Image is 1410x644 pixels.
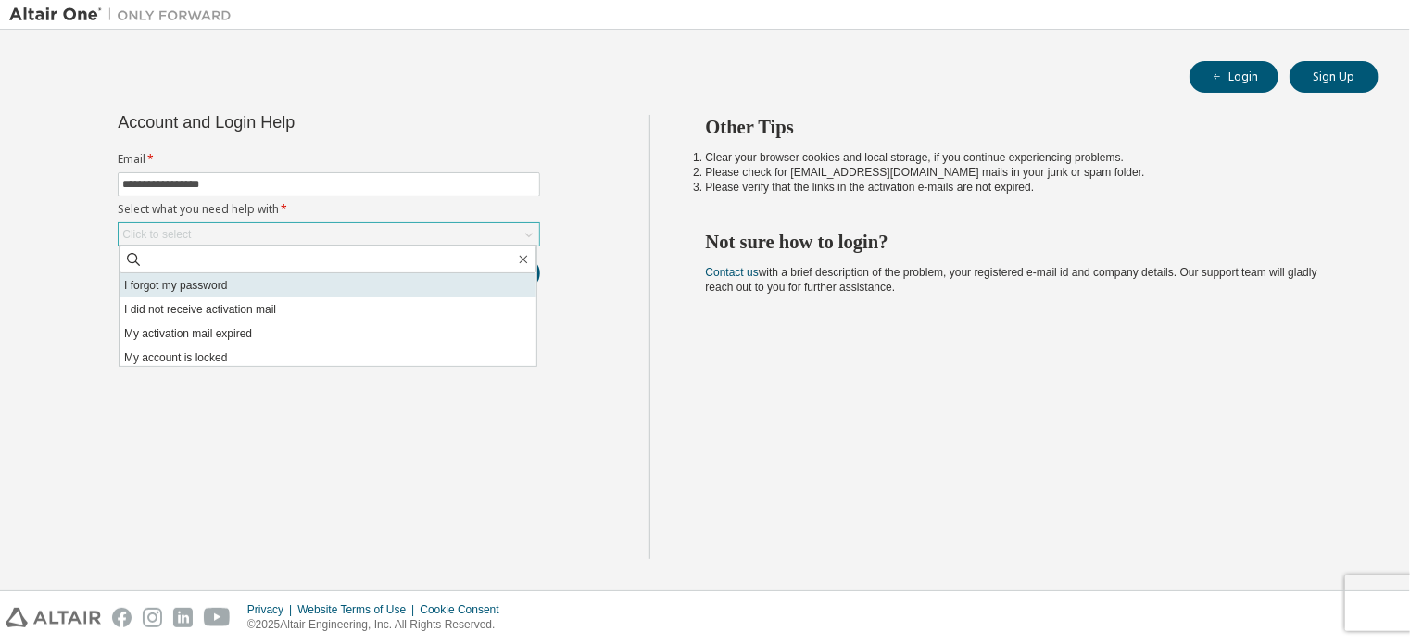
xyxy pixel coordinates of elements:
label: Select what you need help with [118,202,540,217]
div: Account and Login Help [118,115,456,130]
img: facebook.svg [112,608,132,627]
div: Click to select [122,227,191,242]
img: linkedin.svg [173,608,193,627]
li: Clear your browser cookies and local storage, if you continue experiencing problems. [706,150,1346,165]
div: Cookie Consent [420,602,510,617]
span: with a brief description of the problem, your registered e-mail id and company details. Our suppo... [706,266,1317,294]
label: Email [118,152,540,167]
h2: Not sure how to login? [706,230,1346,254]
img: Altair One [9,6,241,24]
div: Privacy [247,602,297,617]
button: Login [1190,61,1278,93]
li: Please check for [EMAIL_ADDRESS][DOMAIN_NAME] mails in your junk or spam folder. [706,165,1346,180]
img: instagram.svg [143,608,162,627]
img: altair_logo.svg [6,608,101,627]
p: © 2025 Altair Engineering, Inc. All Rights Reserved. [247,617,510,633]
li: Please verify that the links in the activation e-mails are not expired. [706,180,1346,195]
h2: Other Tips [706,115,1346,139]
div: Website Terms of Use [297,602,420,617]
button: Sign Up [1290,61,1379,93]
li: I forgot my password [120,273,536,297]
img: youtube.svg [204,608,231,627]
div: Click to select [119,223,539,246]
a: Contact us [706,266,759,279]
